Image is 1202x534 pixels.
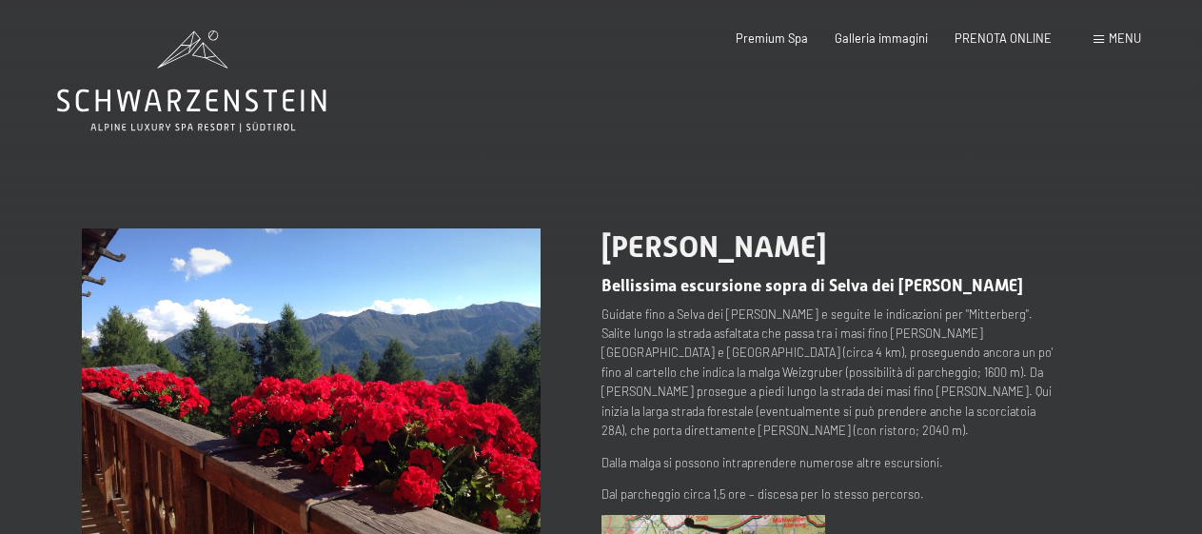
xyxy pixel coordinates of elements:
span: Menu [1109,30,1141,46]
img: Malga Weizgruber [82,228,541,534]
a: PRENOTA ONLINE [955,30,1052,46]
a: Galleria immagini [835,30,928,46]
span: [PERSON_NAME] [601,228,827,265]
p: Dalla malga si possono intraprendere numerose altre escursioni. [601,453,1060,472]
a: Premium Spa [736,30,808,46]
p: Guidate fino a Selva dei [PERSON_NAME] e seguite le indicazioni per "Mitterberg". Salite lungo la... [601,305,1060,441]
span: Bellissima escursione sopra di Selva dei [PERSON_NAME] [601,276,1023,295]
p: Dal parcheggio circa 1,5 ore – discesa per lo stesso percorso. [601,485,1060,504]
